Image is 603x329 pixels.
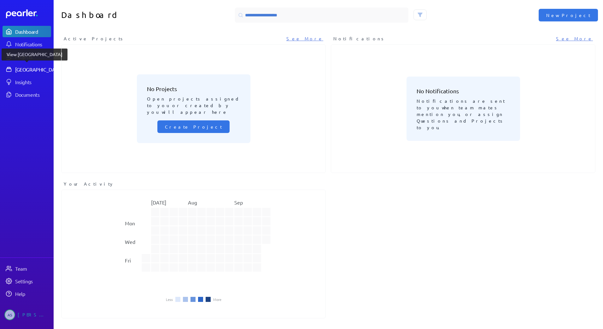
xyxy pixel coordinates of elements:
span: New Project [546,12,590,18]
p: Open projects assigned to you or created by you will appear here [147,93,240,115]
div: Help [15,291,50,297]
h3: No Projects [147,84,240,93]
button: New Project [539,9,598,21]
h3: No Notifications [417,87,510,95]
button: Create Project [157,120,230,133]
a: See More [286,35,323,42]
span: Create Project [165,124,222,130]
span: Audrie Stefanini [4,309,15,320]
span: Notifications [333,35,386,42]
li: Less [166,297,173,301]
text: Sep [234,199,243,205]
h1: Dashboard [61,8,191,23]
a: Insights [3,76,51,88]
div: Team [15,265,50,272]
a: Documents [3,89,51,100]
p: Notifications are sent to you when team mates mention you, or assign Questions and Projects to you. [417,95,510,131]
a: Dashboard [3,26,51,37]
a: Team [3,263,51,274]
text: Mon [125,220,135,226]
a: Help [3,288,51,299]
li: More [213,297,221,301]
a: AS[PERSON_NAME] [3,307,51,323]
a: See More [556,35,593,42]
a: Dashboard [6,9,51,18]
span: Your Activity [64,181,114,187]
text: [DATE] [151,199,166,205]
text: Fri [125,257,131,263]
div: Insights [15,79,50,85]
text: Wed [125,239,135,245]
div: Projects [15,54,50,60]
span: Active Projects [64,35,125,42]
div: Settings [15,278,50,284]
div: [PERSON_NAME] [18,309,49,320]
a: Projects [3,51,51,62]
div: Notifications [15,41,50,47]
a: Notifications [3,38,51,50]
a: [GEOGRAPHIC_DATA] [3,64,51,75]
div: Documents [15,91,50,98]
text: Aug [188,199,197,205]
a: Settings [3,275,51,287]
div: Dashboard [15,28,50,35]
div: [GEOGRAPHIC_DATA] [15,66,62,72]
